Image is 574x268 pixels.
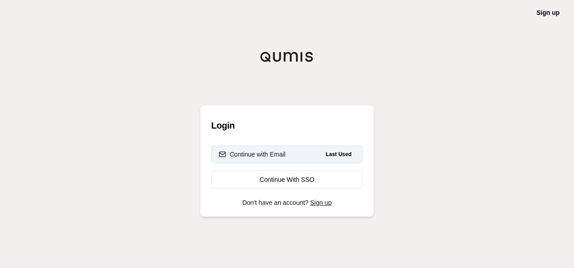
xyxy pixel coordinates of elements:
[310,199,332,206] a: Sign up
[322,149,355,160] span: Last Used
[219,150,286,159] div: Continue with Email
[260,51,314,62] img: Qumis
[537,9,560,16] a: Sign up
[211,116,363,134] h3: Login
[211,199,363,206] p: Don't have an account?
[211,171,363,189] a: Continue With SSO
[211,145,363,163] button: Continue with EmailLast Used
[219,175,355,184] div: Continue With SSO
